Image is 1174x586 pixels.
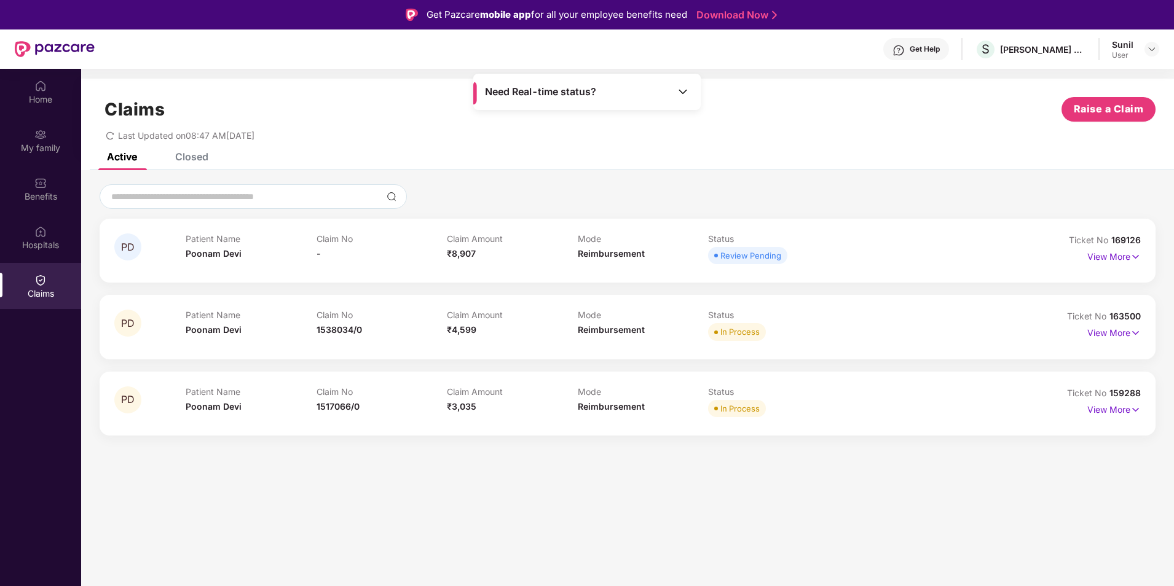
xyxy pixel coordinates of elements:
[1109,311,1141,321] span: 163500
[186,310,317,320] p: Patient Name
[1147,44,1157,54] img: svg+xml;base64,PHN2ZyBpZD0iRHJvcGRvd24tMzJ4MzIiIHhtbG5zPSJodHRwOi8vd3d3LnczLm9yZy8yMDAwL3N2ZyIgd2...
[982,42,990,57] span: S
[186,386,317,397] p: Patient Name
[1062,97,1156,122] button: Raise a Claim
[1000,44,1086,55] div: [PERSON_NAME] CONSULTANTS P LTD
[910,44,940,54] div: Get Help
[1130,250,1141,264] img: svg+xml;base64,PHN2ZyB4bWxucz0iaHR0cDovL3d3dy53My5vcmcvMjAwMC9zdmciIHdpZHRoPSIxNyIgaGVpZ2h0PSIxNy...
[1130,403,1141,416] img: svg+xml;base64,PHN2ZyB4bWxucz0iaHR0cDovL3d3dy53My5vcmcvMjAwMC9zdmciIHdpZHRoPSIxNyIgaGVpZ2h0PSIxNy...
[427,7,687,22] div: Get Pazcare for all your employee benefits need
[772,9,777,21] img: Stroke
[1130,326,1141,340] img: svg+xml;base64,PHN2ZyB4bWxucz0iaHR0cDovL3d3dy53My5vcmcvMjAwMC9zdmciIHdpZHRoPSIxNyIgaGVpZ2h0PSIxNy...
[578,386,709,397] p: Mode
[317,401,360,412] span: 1517066/0
[1112,50,1133,60] div: User
[1087,323,1141,340] p: View More
[485,85,596,98] span: Need Real-time status?
[720,402,760,415] div: In Process
[186,401,242,412] span: Poonam Devi
[720,249,781,262] div: Review Pending
[892,44,905,57] img: svg+xml;base64,PHN2ZyBpZD0iSGVscC0zMngzMiIgeG1sbnM9Imh0dHA6Ly93d3cudzMub3JnLzIwMDAvc3ZnIiB3aWR0aD...
[578,324,645,335] span: Reimbursement
[578,248,645,259] span: Reimbursement
[34,177,47,189] img: svg+xml;base64,PHN2ZyBpZD0iQmVuZWZpdHMiIHhtbG5zPSJodHRwOi8vd3d3LnczLm9yZy8yMDAwL3N2ZyIgd2lkdGg9Ij...
[317,248,321,259] span: -
[1069,235,1111,245] span: Ticket No
[34,225,47,238] img: svg+xml;base64,PHN2ZyBpZD0iSG9zcGl0YWxzIiB4bWxucz0iaHR0cDovL3d3dy53My5vcmcvMjAwMC9zdmciIHdpZHRoPS...
[1074,101,1144,117] span: Raise a Claim
[317,233,447,244] p: Claim No
[708,386,839,397] p: Status
[121,242,135,252] span: PD
[447,386,578,397] p: Claim Amount
[480,9,531,20] strong: mobile app
[677,85,689,98] img: Toggle Icon
[708,310,839,320] p: Status
[118,130,254,141] span: Last Updated on 08:47 AM[DATE]
[317,324,362,335] span: 1538034/0
[720,326,760,338] div: In Process
[708,233,839,244] p: Status
[447,310,578,320] p: Claim Amount
[1109,388,1141,398] span: 159288
[175,150,208,163] div: Closed
[107,150,137,163] div: Active
[578,401,645,412] span: Reimbursement
[1087,247,1141,264] p: View More
[1067,388,1109,398] span: Ticket No
[1087,400,1141,416] p: View More
[34,128,47,141] img: svg+xml;base64,PHN2ZyB3aWR0aD0iMjAiIGhlaWdodD0iMjAiIHZpZXdCb3g9IjAgMCAyMCAyMCIgZmlsbD0ibm9uZSIgeG...
[34,274,47,286] img: svg+xml;base64,PHN2ZyBpZD0iQ2xhaW0iIHhtbG5zPSJodHRwOi8vd3d3LnczLm9yZy8yMDAwL3N2ZyIgd2lkdGg9IjIwIi...
[447,248,476,259] span: ₹8,907
[578,310,709,320] p: Mode
[317,386,447,397] p: Claim No
[186,324,242,335] span: Poonam Devi
[387,192,396,201] img: svg+xml;base64,PHN2ZyBpZD0iU2VhcmNoLTMyeDMyIiB4bWxucz0iaHR0cDovL3d3dy53My5vcmcvMjAwMC9zdmciIHdpZH...
[15,41,95,57] img: New Pazcare Logo
[121,318,135,329] span: PD
[34,80,47,92] img: svg+xml;base64,PHN2ZyBpZD0iSG9tZSIgeG1sbnM9Imh0dHA6Ly93d3cudzMub3JnLzIwMDAvc3ZnIiB3aWR0aD0iMjAiIG...
[186,248,242,259] span: Poonam Devi
[121,394,135,405] span: PD
[1111,235,1141,245] span: 169126
[447,233,578,244] p: Claim Amount
[1067,311,1109,321] span: Ticket No
[696,9,773,21] a: Download Now
[317,310,447,320] p: Claim No
[186,233,317,244] p: Patient Name
[447,324,476,335] span: ₹4,599
[104,99,165,120] h1: Claims
[106,130,114,141] span: redo
[578,233,709,244] p: Mode
[406,9,418,21] img: Logo
[447,401,476,412] span: ₹3,035
[1112,39,1133,50] div: Sunil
